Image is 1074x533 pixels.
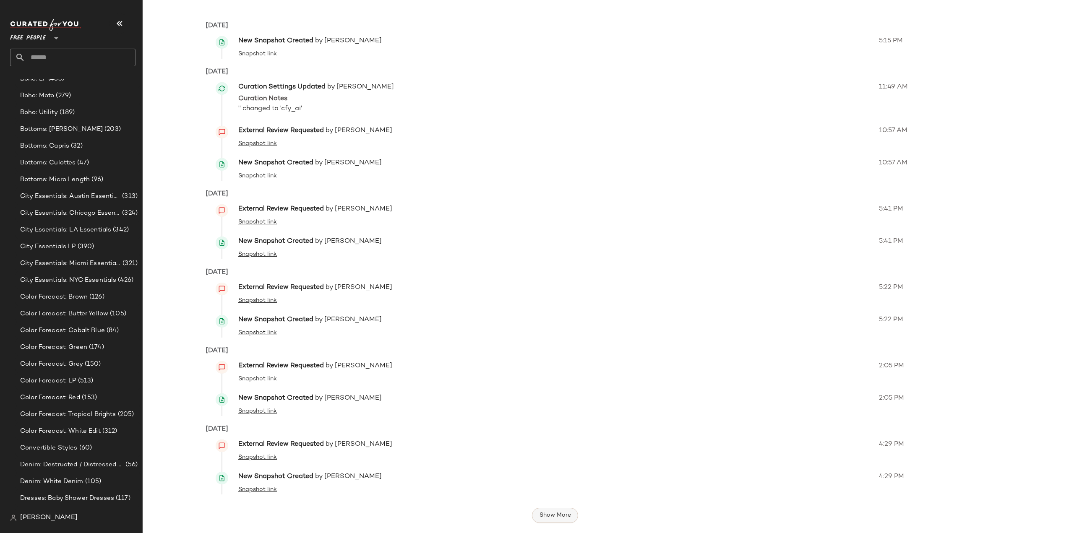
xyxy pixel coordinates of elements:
[20,276,116,285] span: City Essentials: NYC Essentials
[315,158,382,168] span: by [PERSON_NAME]
[121,259,138,268] span: (321)
[315,36,382,46] span: by [PERSON_NAME]
[219,239,225,246] img: svg%3e
[114,494,130,503] span: (117)
[238,328,277,337] a: Snapshot link
[20,393,80,403] span: Color Forecast: Red
[326,283,392,293] span: by [PERSON_NAME]
[238,172,277,180] a: Snapshot link
[238,204,324,214] span: External Review Requested
[10,29,46,44] span: Free People
[103,125,121,134] span: (203)
[20,259,121,268] span: City Essentials: Miami Essentials
[20,125,103,134] span: Bottoms: [PERSON_NAME]
[76,158,89,168] span: (47)
[47,74,64,84] span: (453)
[69,141,83,151] span: (32)
[879,316,903,323] span: 5:22 PM
[219,475,225,481] img: svg%3e
[327,82,394,92] span: by [PERSON_NAME]
[879,395,904,402] span: 2:05 PM
[58,108,75,117] span: (189)
[879,238,903,245] span: 5:41 PM
[879,37,903,44] span: 5:15 PM
[219,39,225,46] img: svg%3e
[238,485,277,494] a: Snapshot link
[238,139,277,148] a: Snapshot link
[219,364,225,371] img: svg%3e
[219,442,225,449] img: svg%3e
[20,141,69,151] span: Bottoms: Capris
[238,315,313,325] span: New Snapshot Created
[238,361,324,371] span: External Review Requested
[238,296,277,305] a: Snapshot link
[238,158,313,168] span: New Snapshot Created
[20,359,83,369] span: Color Forecast: Grey
[219,286,225,292] img: svg%3e
[20,225,111,235] span: City Essentials: LA Essentials
[20,242,76,252] span: City Essentials LP
[20,158,76,168] span: Bottoms: Culottes
[87,343,104,352] span: (174)
[238,393,313,403] span: New Snapshot Created
[10,515,17,521] img: svg%3e
[238,472,313,482] span: New Snapshot Created
[83,477,102,486] span: (105)
[238,36,313,46] span: New Snapshot Created
[879,205,903,213] span: 5:41 PM
[20,477,83,486] span: Denim: White Denim
[315,237,382,247] span: by [PERSON_NAME]
[238,439,324,450] span: External Review Requested
[20,192,120,201] span: City Essentials: Austin Essentials
[238,407,277,416] a: Snapshot link
[20,343,87,352] span: Color Forecast: Green
[20,74,47,84] span: Boho: LP
[20,108,58,117] span: Boho: Utility
[80,393,97,403] span: (153)
[238,250,277,259] a: Snapshot link
[116,410,134,419] span: (205)
[879,441,904,448] span: 4:29 PM
[219,161,225,168] img: svg%3e
[539,512,571,519] span: Show More
[120,208,138,218] span: (324)
[116,276,133,285] span: (426)
[326,439,392,450] span: by [PERSON_NAME]
[76,242,94,252] span: (390)
[20,292,88,302] span: Color Forecast: Brown
[219,396,225,403] img: svg%3e
[124,460,138,470] span: (56)
[78,443,92,453] span: (60)
[219,85,225,92] img: svg%3e
[20,443,78,453] span: Convertible Styles
[76,376,94,386] span: (513)
[54,91,71,101] span: (279)
[20,376,76,386] span: Color Forecast: LP
[238,126,324,136] span: External Review Requested
[315,472,382,482] span: by [PERSON_NAME]
[10,19,81,31] img: cfy_white_logo.C9jOOHJF.svg
[315,393,382,403] span: by [PERSON_NAME]
[879,127,907,134] span: 10:57 AM
[315,315,382,325] span: by [PERSON_NAME]
[238,453,277,462] a: Snapshot link
[219,129,225,135] img: svg%3e
[326,204,392,214] span: by [PERSON_NAME]
[20,410,116,419] span: Color Forecast: Tropical Brights
[219,318,225,325] img: svg%3e
[20,309,108,319] span: Color Forecast: Butter Yellow
[20,326,105,335] span: Color Forecast: Cobalt Blue
[532,508,578,523] button: Show More
[90,175,104,185] span: (96)
[238,237,313,247] span: New Snapshot Created
[88,292,104,302] span: (126)
[111,225,129,235] span: (342)
[238,82,326,92] span: Curation Settings Updated
[20,513,78,523] span: [PERSON_NAME]
[20,208,120,218] span: City Essentials: Chicago Essentials
[879,83,908,91] span: 11:49 AM
[879,362,904,369] span: 2:05 PM
[20,91,54,101] span: Boho: Moto
[238,104,874,114] span: '' changed to 'cfy_ai'
[238,49,277,58] a: Snapshot link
